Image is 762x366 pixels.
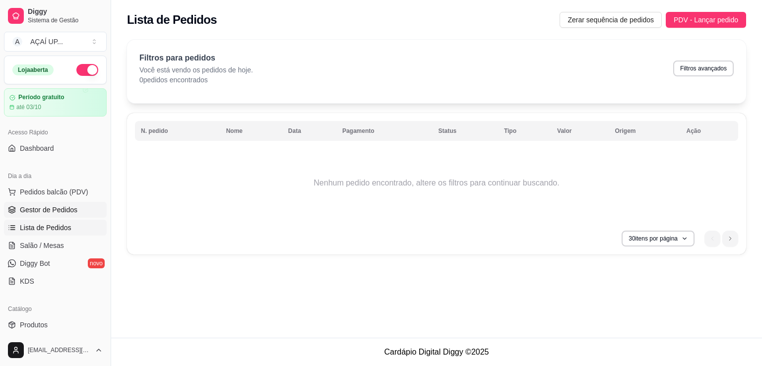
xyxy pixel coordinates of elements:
button: Zerar sequência de pedidos [560,12,662,28]
span: [EMAIL_ADDRESS][DOMAIN_NAME] [28,346,91,354]
th: N. pedido [135,121,220,141]
a: Lista de Pedidos [4,220,107,236]
th: Origem [609,121,680,141]
th: Data [282,121,336,141]
a: Diggy Botnovo [4,255,107,271]
button: [EMAIL_ADDRESS][DOMAIN_NAME] [4,338,107,362]
nav: pagination navigation [699,226,743,251]
th: Tipo [498,121,551,141]
button: Alterar Status [76,64,98,76]
span: Zerar sequência de pedidos [568,14,654,25]
span: Produtos [20,320,48,330]
div: Loja aberta [12,64,54,75]
span: Gestor de Pedidos [20,205,77,215]
span: Diggy [28,7,103,16]
p: Filtros para pedidos [139,52,253,64]
div: Catálogo [4,301,107,317]
td: Nenhum pedido encontrado, altere os filtros para continuar buscando. [135,143,738,223]
th: Pagamento [336,121,433,141]
a: Dashboard [4,140,107,156]
th: Valor [551,121,609,141]
div: AÇAÍ UP ... [30,37,63,47]
a: Gestor de Pedidos [4,202,107,218]
h2: Lista de Pedidos [127,12,217,28]
li: next page button [722,231,738,246]
span: Diggy Bot [20,258,50,268]
button: PDV - Lançar pedido [666,12,746,28]
span: KDS [20,276,34,286]
button: Select a team [4,32,107,52]
p: 0 pedidos encontrados [139,75,253,85]
p: Você está vendo os pedidos de hoje. [139,65,253,75]
span: A [12,37,22,47]
span: Salão / Mesas [20,241,64,250]
span: Lista de Pedidos [20,223,71,233]
button: Pedidos balcão (PDV) [4,184,107,200]
span: Pedidos balcão (PDV) [20,187,88,197]
a: DiggySistema de Gestão [4,4,107,28]
article: Período gratuito [18,94,64,101]
article: até 03/10 [16,103,41,111]
a: Salão / Mesas [4,238,107,253]
div: Dia a dia [4,168,107,184]
button: Filtros avançados [673,61,734,76]
a: Produtos [4,317,107,333]
span: PDV - Lançar pedido [674,14,738,25]
footer: Cardápio Digital Diggy © 2025 [111,338,762,366]
a: KDS [4,273,107,289]
span: Dashboard [20,143,54,153]
th: Status [432,121,498,141]
span: Sistema de Gestão [28,16,103,24]
a: Período gratuitoaté 03/10 [4,88,107,117]
th: Ação [681,121,738,141]
div: Acesso Rápido [4,124,107,140]
button: 30itens por página [622,231,695,246]
th: Nome [220,121,282,141]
